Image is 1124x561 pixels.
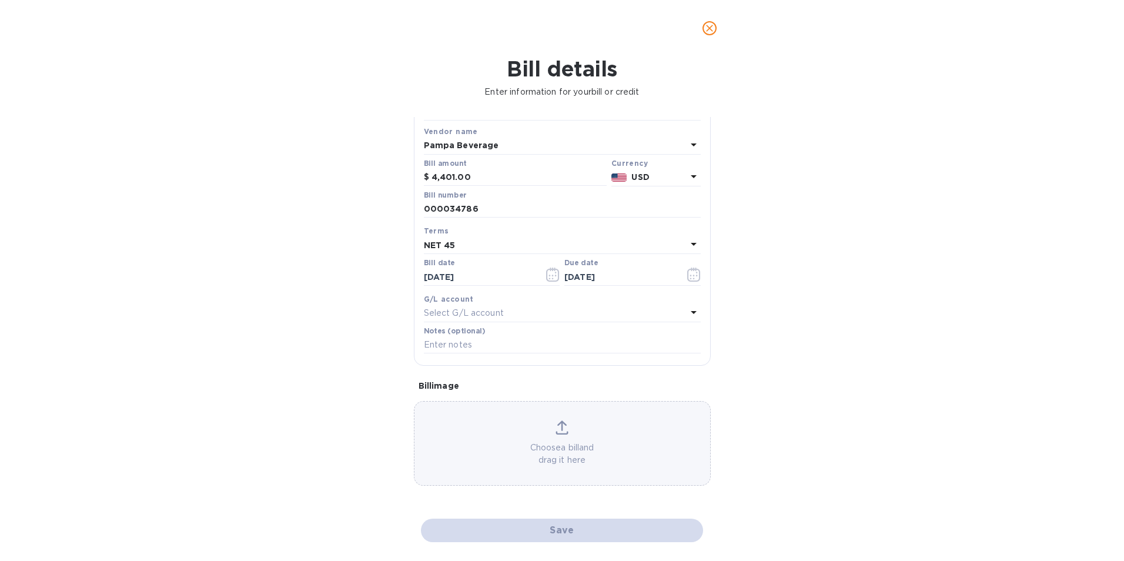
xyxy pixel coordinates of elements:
[564,268,675,286] input: Due date
[695,14,724,42] button: close
[424,260,455,267] label: Bill date
[611,159,648,168] b: Currency
[424,307,504,319] p: Select G/L account
[9,56,1115,81] h1: Bill details
[424,328,486,335] label: Notes (optional)
[424,192,466,199] label: Bill number
[424,241,456,250] b: NET 45
[414,442,710,466] p: Choose a bill and drag it here
[424,160,466,167] label: Bill amount
[424,336,701,354] input: Enter notes
[424,141,499,150] b: Pampa Beverage
[424,295,474,303] b: G/L account
[424,226,449,235] b: Terms
[611,173,627,182] img: USD
[564,260,598,267] label: Due date
[424,127,478,136] b: Vendor name
[424,169,431,186] div: $
[9,86,1115,98] p: Enter information for your bill or credit
[631,172,649,182] b: USD
[431,169,607,186] input: $ Enter bill amount
[424,201,701,218] input: Enter bill number
[419,380,706,392] p: Bill image
[424,268,535,286] input: Select date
